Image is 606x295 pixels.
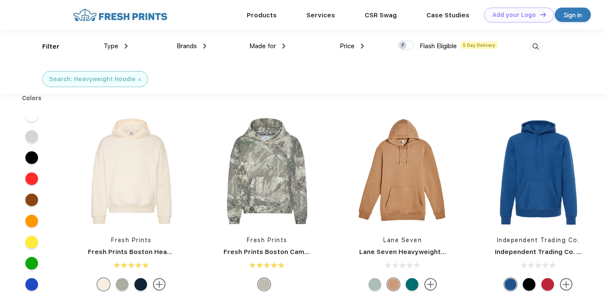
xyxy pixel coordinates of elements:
[153,278,166,291] img: more.svg
[541,278,554,291] div: Red
[97,278,110,291] div: Buttermilk
[104,42,118,50] span: Type
[387,278,400,291] div: Toasted Coconut
[492,11,536,19] div: Add your Logo
[560,278,573,291] img: more.svg
[460,41,498,49] span: 5 Day Delivery
[211,115,323,227] img: func=resize&h=266
[383,237,422,243] a: Lane Seven
[529,40,543,54] img: desktop_search.svg
[138,78,141,81] img: filter_cancel.svg
[340,42,355,50] span: Price
[406,278,418,291] div: Teal
[249,42,276,50] span: Made for
[258,278,270,291] div: Camouflage
[424,278,437,291] img: more.svg
[504,278,517,291] div: Royal
[203,44,206,49] img: dropdown.png
[361,44,364,49] img: dropdown.png
[497,237,580,243] a: Independent Trading Co.
[125,44,128,49] img: dropdown.png
[247,11,277,19] a: Products
[116,278,128,291] div: Heathered Grey
[247,237,287,243] a: Fresh Prints
[359,248,466,256] a: Lane Seven Heavyweight Hoodie
[555,8,591,22] a: Sign in
[369,278,381,291] div: Sage
[347,115,459,227] img: func=resize&h=266
[49,75,136,84] div: Search: Heavyweight Hoodie
[420,42,457,50] span: Flash Eligible
[482,115,595,227] img: func=resize&h=266
[282,44,285,49] img: dropdown.png
[71,8,170,22] img: fo%20logo%202.webp
[177,42,197,50] span: Brands
[134,278,147,291] div: Navy
[523,278,535,291] div: Black
[224,248,377,256] a: Fresh Prints Boston Camo Heavyweight Hoodie
[75,115,188,227] img: func=resize&h=266
[564,10,582,20] div: Sign in
[111,237,152,243] a: Fresh Prints
[42,42,60,52] div: Filter
[540,12,546,17] img: DT
[16,94,48,103] div: Colors
[88,248,221,256] a: Fresh Prints Boston Heavyweight Hoodie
